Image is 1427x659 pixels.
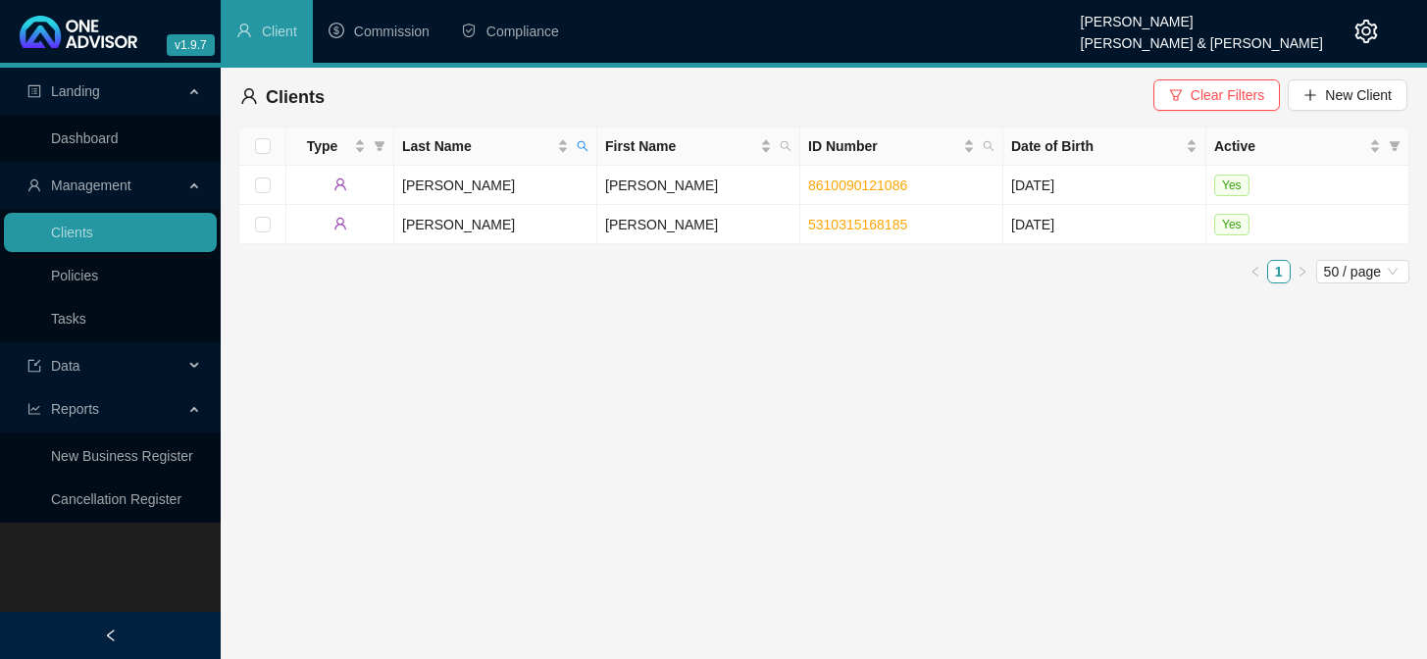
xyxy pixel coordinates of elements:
[104,629,118,642] span: left
[329,23,344,38] span: dollar
[1268,261,1290,282] a: 1
[1214,135,1365,157] span: Active
[1291,260,1314,283] button: right
[51,268,98,283] a: Policies
[1169,88,1183,102] span: filter
[51,491,181,507] a: Cancellation Register
[374,140,385,152] span: filter
[597,127,800,166] th: First Name
[20,16,137,48] img: 2df55531c6924b55f21c4cf5d4484680-logo-light.svg
[167,34,215,56] span: v1.9.7
[1214,214,1249,235] span: Yes
[262,24,297,39] span: Client
[51,448,193,464] a: New Business Register
[266,87,325,107] span: Clients
[780,140,791,152] span: search
[27,84,41,98] span: profile
[1003,205,1206,244] td: [DATE]
[1244,260,1267,283] li: Previous Page
[1288,79,1407,111] button: New Client
[27,178,41,192] span: user
[597,166,800,205] td: [PERSON_NAME]
[402,135,553,157] span: Last Name
[354,24,430,39] span: Commission
[370,131,389,161] span: filter
[605,135,756,157] span: First Name
[577,140,588,152] span: search
[1389,140,1401,152] span: filter
[808,217,907,232] a: 5310315168185
[1249,266,1261,278] span: left
[1003,166,1206,205] td: [DATE]
[333,177,347,191] span: user
[333,217,347,230] span: user
[486,24,559,39] span: Compliance
[236,23,252,38] span: user
[1324,261,1402,282] span: 50 / page
[51,401,99,417] span: Reports
[1191,84,1264,106] span: Clear Filters
[983,140,994,152] span: search
[240,87,258,105] span: user
[394,166,597,205] td: [PERSON_NAME]
[51,358,80,374] span: Data
[808,135,959,157] span: ID Number
[51,225,93,240] a: Clients
[1081,5,1323,26] div: [PERSON_NAME]
[1303,88,1317,102] span: plus
[1316,260,1409,283] div: Page Size
[800,127,1003,166] th: ID Number
[461,23,477,38] span: safety
[808,177,907,193] a: 8610090121086
[573,131,592,161] span: search
[286,127,394,166] th: Type
[51,177,131,193] span: Management
[294,135,350,157] span: Type
[394,127,597,166] th: Last Name
[1291,260,1314,283] li: Next Page
[394,205,597,244] td: [PERSON_NAME]
[1206,127,1409,166] th: Active
[776,131,795,161] span: search
[1244,260,1267,283] button: left
[1325,84,1392,106] span: New Client
[1385,131,1404,161] span: filter
[51,83,100,99] span: Landing
[1011,135,1182,157] span: Date of Birth
[1297,266,1308,278] span: right
[1267,260,1291,283] li: 1
[597,205,800,244] td: [PERSON_NAME]
[51,311,86,327] a: Tasks
[1081,26,1323,48] div: [PERSON_NAME] & [PERSON_NAME]
[1153,79,1280,111] button: Clear Filters
[27,359,41,373] span: import
[1003,127,1206,166] th: Date of Birth
[27,402,41,416] span: line-chart
[51,130,119,146] a: Dashboard
[1214,175,1249,196] span: Yes
[1354,20,1378,43] span: setting
[979,131,998,161] span: search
